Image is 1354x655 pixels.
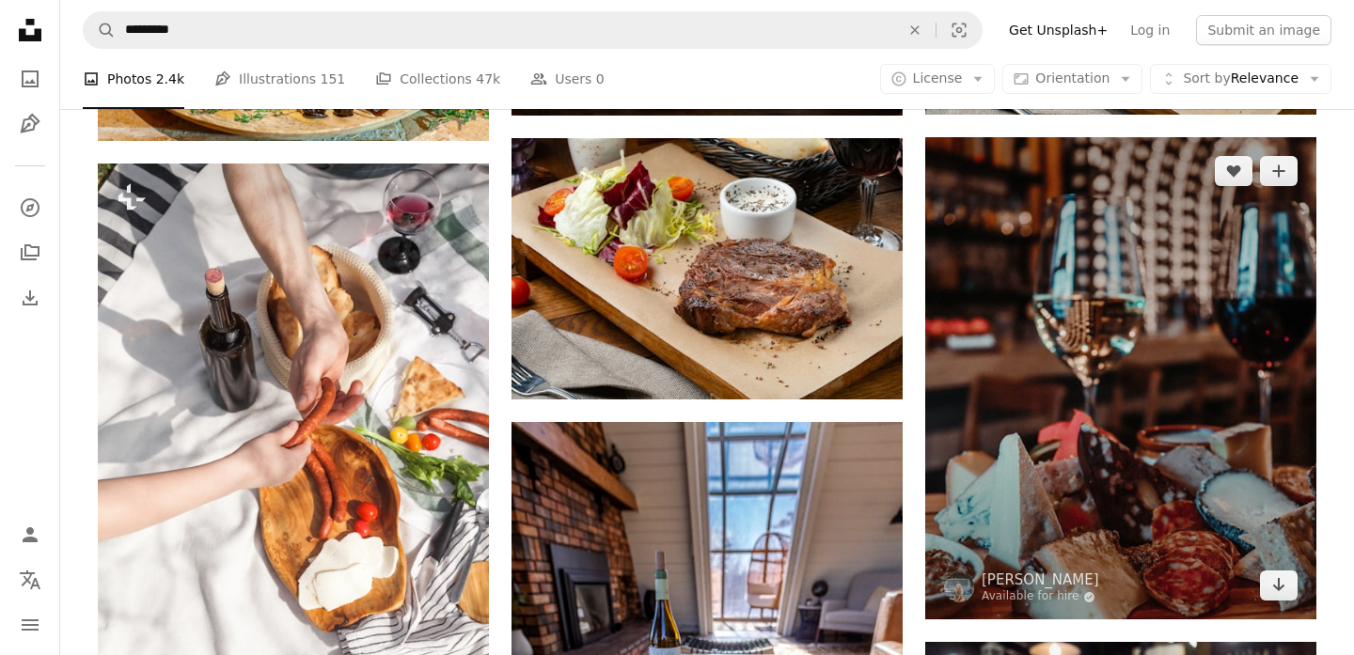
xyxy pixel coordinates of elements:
a: Log in / Sign up [11,516,49,554]
button: Like [1215,156,1252,186]
a: a steak and a salad on a cutting board [512,259,903,276]
button: Add to Collection [1260,156,1298,186]
span: 0 [596,69,605,89]
a: Log in [1119,15,1181,45]
a: Download [1260,570,1298,600]
span: Relevance [1183,70,1299,88]
span: 47k [476,69,500,89]
a: a person cutting a piece of food on a table [98,448,489,465]
a: Explore [11,189,49,226]
a: Collections 47k [375,49,500,109]
a: Photos [11,60,49,98]
a: Home — Unsplash [11,11,49,53]
a: Collections [11,234,49,272]
a: Download History [11,279,49,317]
button: Language [11,561,49,599]
a: Illustrations 151 [214,49,345,109]
button: Visual search [937,12,982,48]
button: License [880,64,996,94]
button: Clear [894,12,936,48]
img: Go to Aleisha Kalina's profile [944,572,974,602]
img: a steak and a salad on a cutting board [512,138,903,399]
button: Orientation [1002,64,1142,94]
a: clear wine glass with red wine [925,369,1316,386]
span: Orientation [1035,70,1110,86]
button: Sort byRelevance [1150,64,1331,94]
a: [PERSON_NAME] [982,570,1099,589]
a: Get Unsplash+ [998,15,1119,45]
button: Search Unsplash [84,12,116,48]
span: Sort by [1183,70,1230,86]
form: Find visuals sitewide [83,11,983,49]
a: Users 0 [530,49,605,109]
a: Available for hire [982,589,1099,604]
button: Menu [11,606,49,644]
button: Submit an image [1196,15,1331,45]
span: License [913,70,963,86]
img: clear wine glass with red wine [925,137,1316,619]
span: 151 [321,69,346,89]
a: Illustrations [11,105,49,143]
